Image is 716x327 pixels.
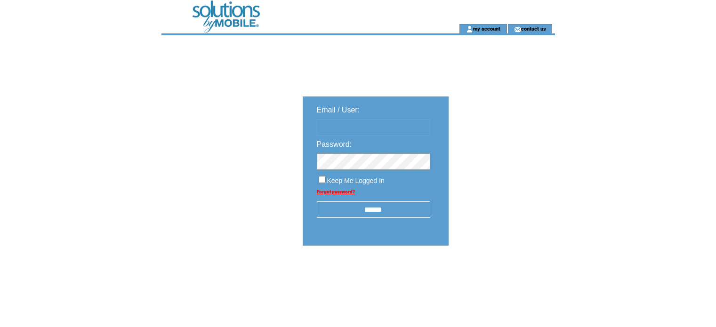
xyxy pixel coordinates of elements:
span: Password: [317,140,352,148]
span: Keep Me Logged In [327,177,385,184]
a: my account [473,25,500,32]
a: contact us [521,25,546,32]
a: Forgot password? [317,189,355,194]
img: contact_us_icon.gif [514,25,521,33]
span: Email / User: [317,106,360,114]
img: transparent.png [476,269,523,281]
img: account_icon.gif [466,25,473,33]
